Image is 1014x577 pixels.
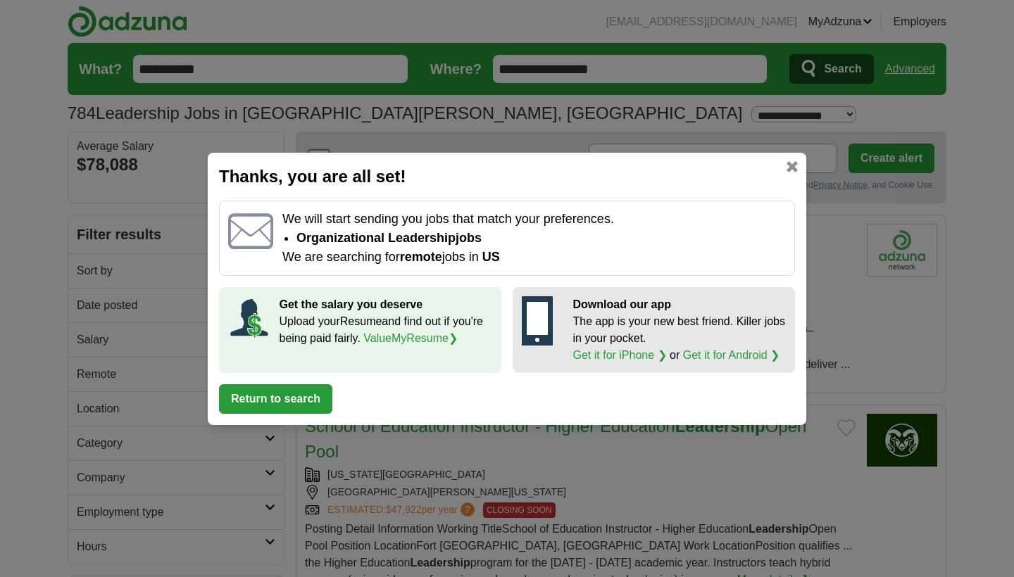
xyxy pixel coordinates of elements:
p: Download our app [573,296,787,313]
a: ValueMyResume❯ [363,332,458,344]
span: US [482,250,500,264]
button: Return to search [219,384,332,414]
p: We are searching for jobs in [282,248,786,267]
strong: remote [400,250,442,264]
a: Get it for iPhone ❯ [573,349,667,361]
p: Get the salary you deserve [280,296,493,313]
p: The app is your new best friend. Killer jobs in your pocket. or [573,313,787,364]
p: Upload your Resume and find out if you're being paid fairly. [280,313,493,347]
li: Organizational Leadership jobs [296,229,786,248]
h2: Thanks, you are all set! [219,164,795,189]
p: We will start sending you jobs that match your preferences. [282,210,786,229]
a: Get it for Android ❯ [683,349,780,361]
